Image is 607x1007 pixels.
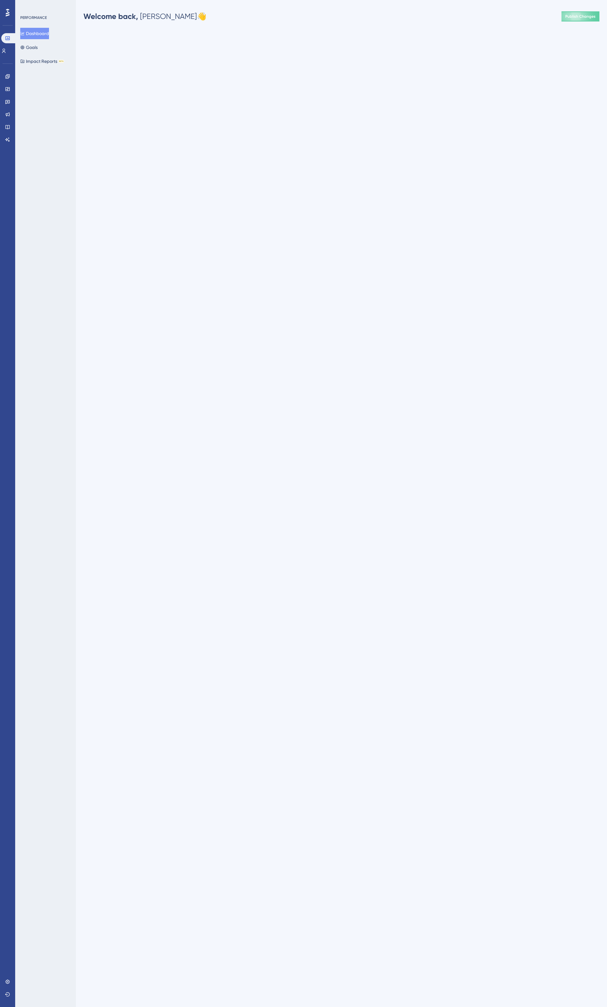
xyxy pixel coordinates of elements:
span: Publish Changes [565,14,596,19]
div: BETA [58,60,64,63]
span: Welcome back, [83,12,138,21]
button: Goals [20,42,38,53]
button: Dashboard [20,28,49,39]
div: PERFORMANCE [20,15,47,20]
button: Impact ReportsBETA [20,56,64,67]
div: [PERSON_NAME] 👋 [83,11,206,21]
button: Publish Changes [561,11,599,21]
